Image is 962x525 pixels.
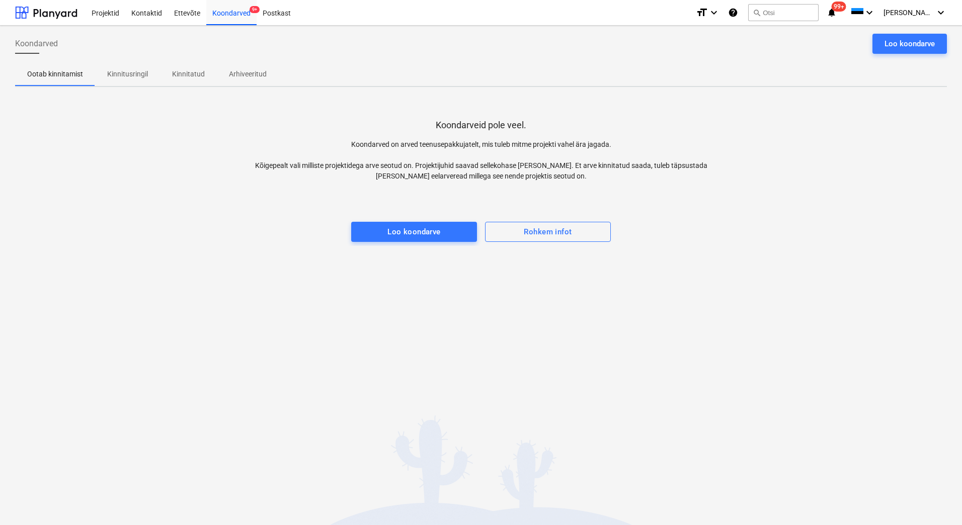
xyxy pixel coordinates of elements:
[524,225,572,238] div: Rohkem infot
[708,7,720,19] i: keyboard_arrow_down
[696,7,708,19] i: format_size
[15,38,58,50] span: Koondarved
[827,7,837,19] i: notifications
[248,139,714,182] p: Koondarved on arved teenusepakkujatelt, mis tuleb mitme projekti vahel ära jagada. Kõigepealt val...
[912,477,962,525] iframe: Chat Widget
[27,69,83,79] p: Ootab kinnitamist
[748,4,819,21] button: Otsi
[172,69,205,79] p: Kinnitatud
[229,69,267,79] p: Arhiveeritud
[387,225,441,238] div: Loo koondarve
[753,9,761,17] span: search
[885,37,935,50] div: Loo koondarve
[863,7,875,19] i: keyboard_arrow_down
[728,7,738,19] i: Abikeskus
[250,6,260,13] span: 9+
[485,222,611,242] button: Rohkem infot
[935,7,947,19] i: keyboard_arrow_down
[832,2,846,12] span: 99+
[436,119,526,131] p: Koondarveid pole veel.
[107,69,148,79] p: Kinnitusringil
[884,9,934,17] span: [PERSON_NAME]
[872,34,947,54] button: Loo koondarve
[351,222,477,242] button: Loo koondarve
